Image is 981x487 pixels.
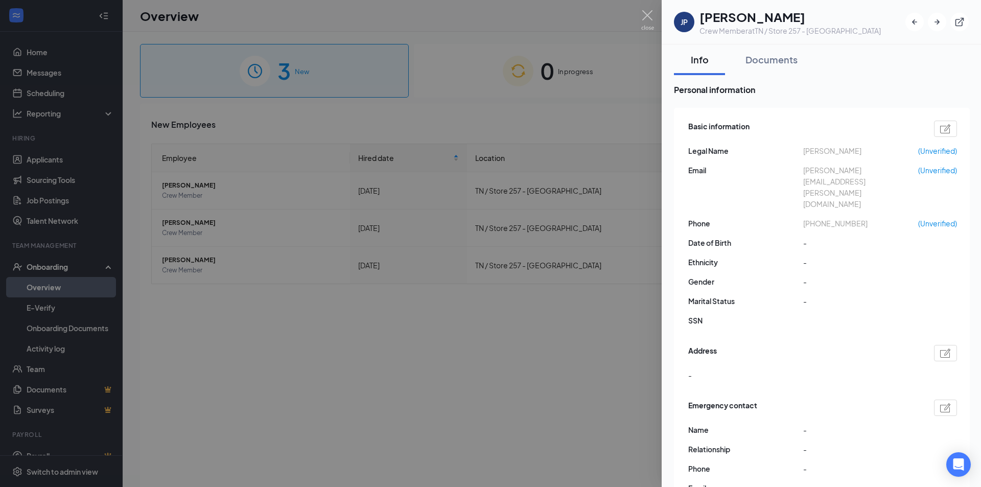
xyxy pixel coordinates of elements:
[803,444,918,455] span: -
[684,53,715,66] div: Info
[688,257,803,268] span: Ethnicity
[905,13,924,31] button: ArrowLeftNew
[674,83,970,96] span: Personal information
[688,218,803,229] span: Phone
[954,17,965,27] svg: ExternalLink
[688,369,692,381] span: -
[688,400,757,416] span: Emergency contact
[909,17,920,27] svg: ArrowLeftNew
[946,452,971,477] div: Open Intercom Messenger
[688,276,803,287] span: Gender
[688,295,803,307] span: Marital Status
[803,295,918,307] span: -
[932,17,942,27] svg: ArrowRight
[918,145,957,156] span: (Unverified)
[688,424,803,435] span: Name
[688,237,803,248] span: Date of Birth
[803,257,918,268] span: -
[699,8,881,26] h1: [PERSON_NAME]
[803,463,918,474] span: -
[803,276,918,287] span: -
[928,13,946,31] button: ArrowRight
[699,26,881,36] div: Crew Member at TN / Store 257 - [GEOGRAPHIC_DATA]
[803,237,918,248] span: -
[688,165,803,176] span: Email
[918,165,957,176] span: (Unverified)
[688,444,803,455] span: Relationship
[950,13,969,31] button: ExternalLink
[688,315,803,326] span: SSN
[681,17,688,27] div: JP
[803,145,918,156] span: [PERSON_NAME]
[918,218,957,229] span: (Unverified)
[803,218,918,229] span: [PHONE_NUMBER]
[688,345,717,361] span: Address
[688,145,803,156] span: Legal Name
[688,121,750,137] span: Basic information
[688,463,803,474] span: Phone
[803,165,918,210] span: [PERSON_NAME][EMAIL_ADDRESS][PERSON_NAME][DOMAIN_NAME]
[803,424,918,435] span: -
[745,53,798,66] div: Documents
